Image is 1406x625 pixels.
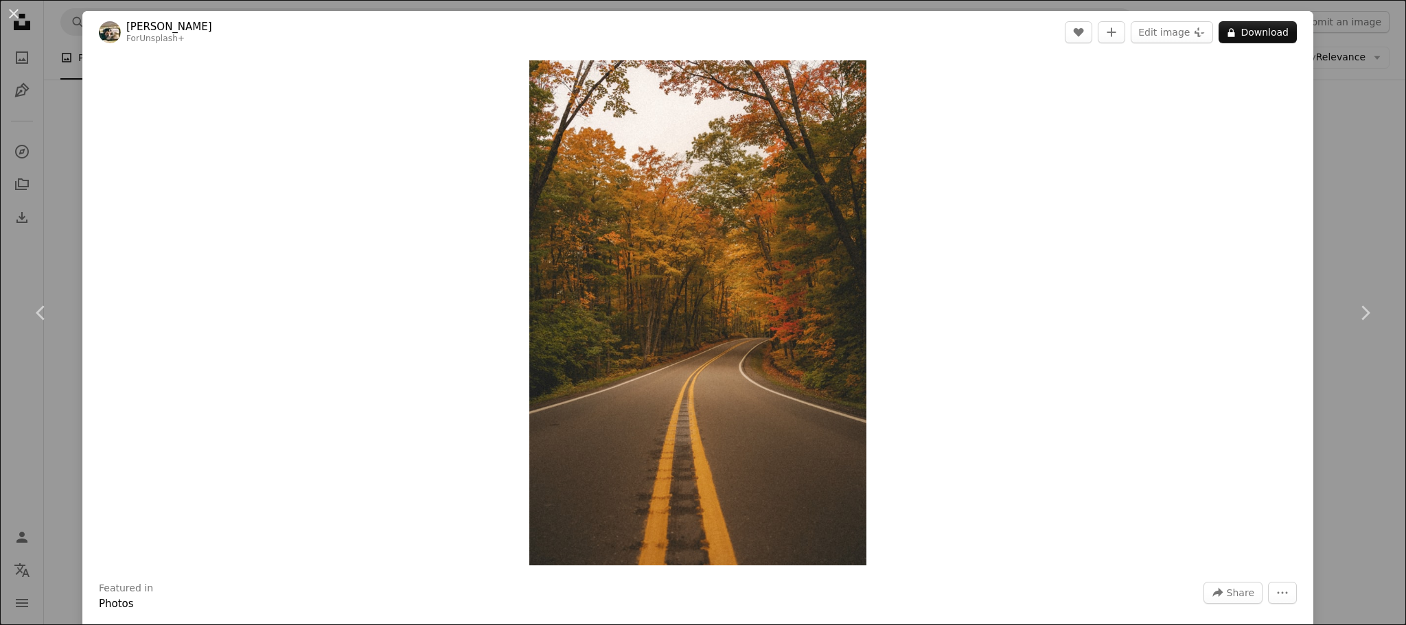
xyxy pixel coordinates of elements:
img: Go to Hans's profile [99,21,121,43]
button: Download [1219,21,1297,43]
a: Photos [99,598,134,610]
a: [PERSON_NAME] [126,20,212,34]
span: Share [1227,582,1254,603]
div: For [126,34,212,45]
a: Next [1324,247,1406,379]
button: Add to Collection [1098,21,1125,43]
h3: Featured in [99,582,153,595]
button: Zoom in on this image [529,60,866,565]
button: Edit image [1131,21,1213,43]
button: More Actions [1268,582,1297,604]
button: Like [1065,21,1092,43]
img: an empty road in the middle of a forest [529,60,866,565]
button: Share this image [1203,582,1263,604]
a: Unsplash+ [139,34,185,43]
